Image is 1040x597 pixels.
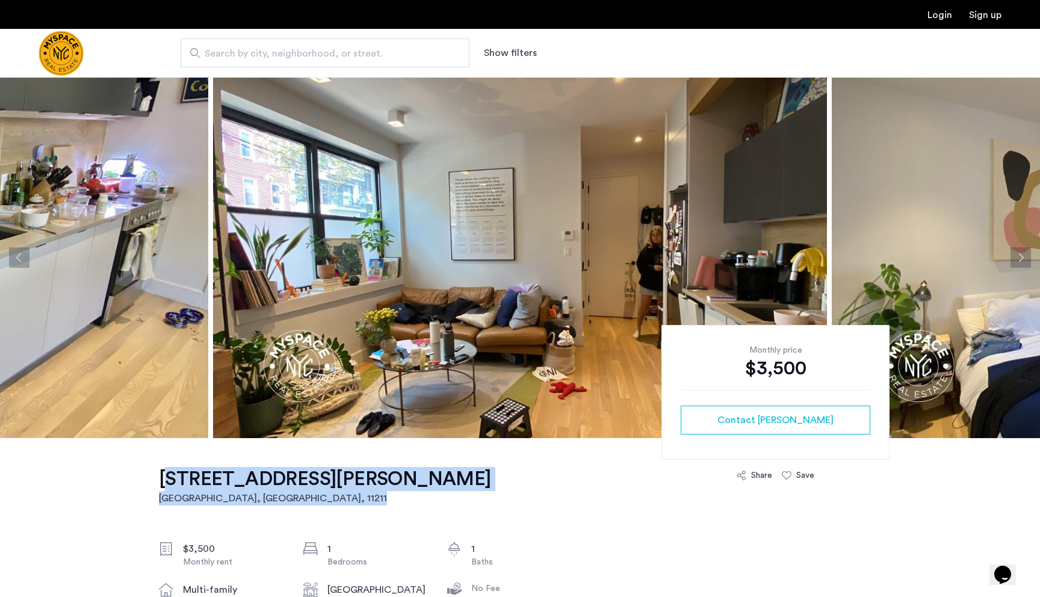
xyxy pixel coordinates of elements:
[681,356,870,380] div: $3,500
[471,556,572,568] div: Baths
[183,542,284,556] div: $3,500
[681,406,870,435] button: button
[471,542,572,556] div: 1
[205,46,436,61] span: Search by city, neighborhood, or street.
[1011,247,1031,268] button: Next apartment
[796,469,814,481] div: Save
[327,583,429,597] div: [GEOGRAPHIC_DATA]
[471,583,572,595] div: No Fee
[327,556,429,568] div: Bedrooms
[717,413,834,427] span: Contact [PERSON_NAME]
[484,46,537,60] button: Show or hide filters
[969,10,1001,20] a: Registration
[39,31,84,76] a: Cazamio Logo
[989,549,1028,585] iframe: chat widget
[9,247,29,268] button: Previous apartment
[181,39,469,67] input: Apartment Search
[681,344,870,356] div: Monthly price
[159,467,491,491] h1: [STREET_ADDRESS][PERSON_NAME]
[183,556,284,568] div: Monthly rent
[159,467,491,506] a: [STREET_ADDRESS][PERSON_NAME][GEOGRAPHIC_DATA], [GEOGRAPHIC_DATA], 11211
[39,31,84,76] img: logo
[183,583,284,597] div: multi-family
[751,469,772,481] div: Share
[159,491,491,506] h2: [GEOGRAPHIC_DATA], [GEOGRAPHIC_DATA] , 11211
[927,10,952,20] a: Login
[213,77,827,438] img: apartment
[327,542,429,556] div: 1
